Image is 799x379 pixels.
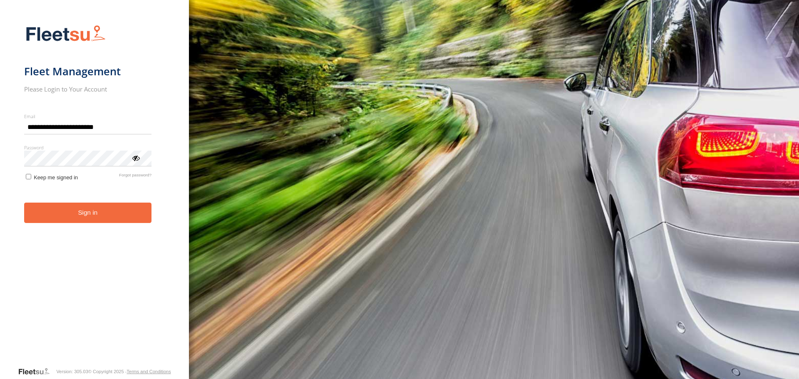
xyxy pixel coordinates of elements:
h1: Fleet Management [24,64,152,78]
label: Password [24,144,152,151]
label: Email [24,113,152,119]
a: Visit our Website [18,367,56,376]
div: ViewPassword [132,154,140,162]
img: Fleetsu [24,23,107,45]
h2: Please Login to Your Account [24,85,152,93]
form: main [24,20,165,367]
span: Keep me signed in [34,174,78,181]
button: Sign in [24,203,152,223]
a: Forgot password? [119,173,151,181]
input: Keep me signed in [26,174,31,179]
a: Terms and Conditions [127,369,171,374]
div: © Copyright 2025 - [88,369,171,374]
div: Version: 305.03 [56,369,88,374]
